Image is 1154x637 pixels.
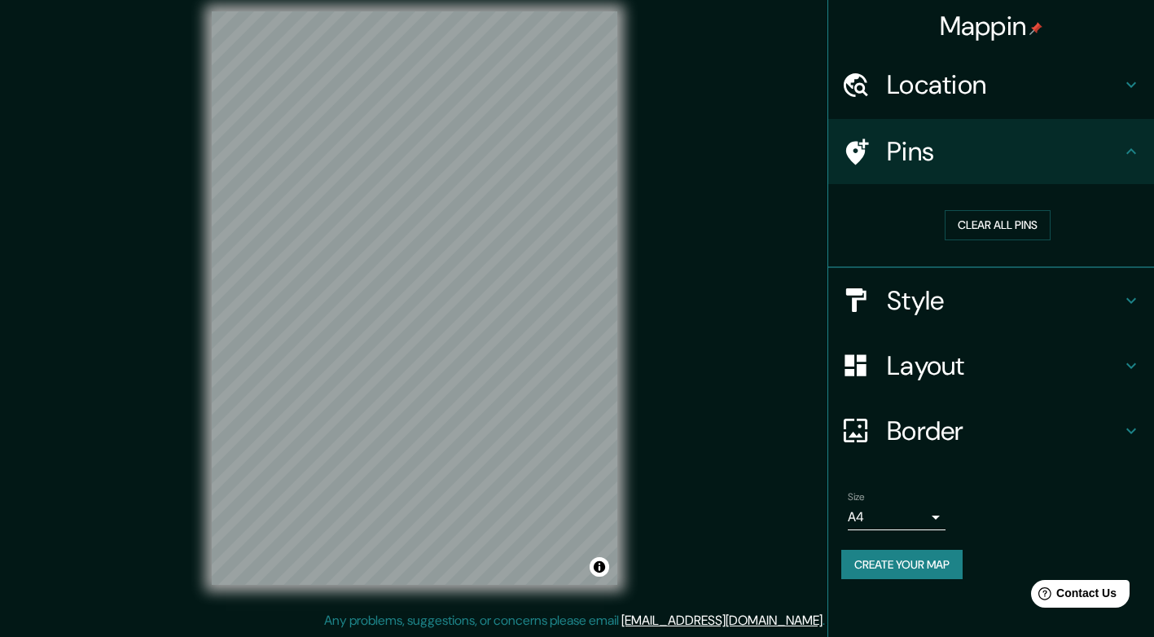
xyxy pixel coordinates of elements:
[825,611,827,630] div: .
[324,611,825,630] p: Any problems, suggestions, or concerns please email .
[828,333,1154,398] div: Layout
[828,398,1154,463] div: Border
[590,557,609,577] button: Toggle attribution
[887,415,1121,447] h4: Border
[621,612,823,629] a: [EMAIL_ADDRESS][DOMAIN_NAME]
[848,490,865,503] label: Size
[841,550,963,580] button: Create your map
[828,119,1154,184] div: Pins
[1009,573,1136,619] iframe: Help widget launcher
[828,52,1154,117] div: Location
[887,349,1121,382] h4: Layout
[848,504,946,530] div: A4
[887,284,1121,317] h4: Style
[212,11,617,585] canvas: Map
[887,68,1121,101] h4: Location
[945,210,1051,240] button: Clear all pins
[1029,22,1042,35] img: pin-icon.png
[887,135,1121,168] h4: Pins
[828,268,1154,333] div: Style
[940,10,1043,42] h4: Mappin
